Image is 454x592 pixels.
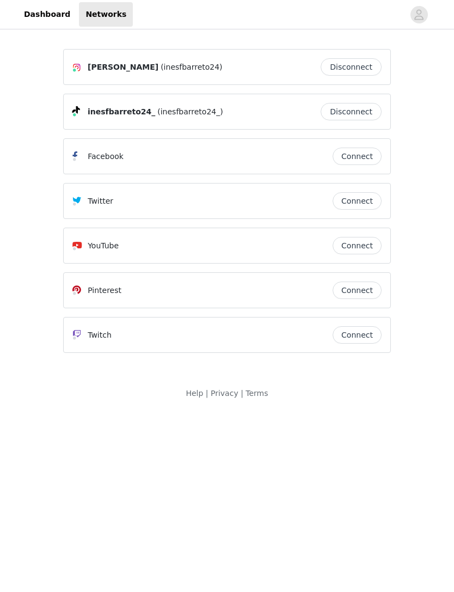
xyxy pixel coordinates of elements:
[161,62,222,73] span: (inesfbarreto24)
[72,63,81,72] img: Instagram Icon
[333,282,382,299] button: Connect
[414,6,424,23] div: avatar
[88,106,155,118] span: inesfbarreto24_
[157,106,223,118] span: (inesfbarreto24_)
[88,285,121,296] p: Pinterest
[211,389,238,398] a: Privacy
[88,151,124,162] p: Facebook
[333,192,382,210] button: Connect
[246,389,268,398] a: Terms
[88,62,158,73] span: [PERSON_NAME]
[186,389,203,398] a: Help
[333,326,382,344] button: Connect
[206,389,208,398] span: |
[79,2,133,27] a: Networks
[88,196,113,207] p: Twitter
[88,329,112,341] p: Twitch
[321,58,382,76] button: Disconnect
[88,240,119,252] p: YouTube
[17,2,77,27] a: Dashboard
[241,389,243,398] span: |
[333,237,382,254] button: Connect
[321,103,382,120] button: Disconnect
[333,148,382,165] button: Connect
